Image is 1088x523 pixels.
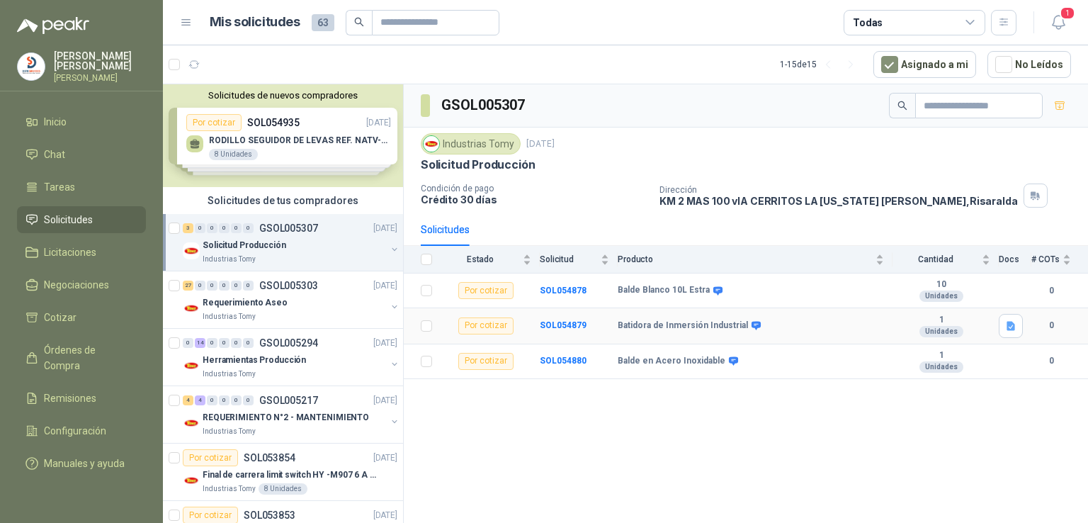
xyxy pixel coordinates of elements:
[17,108,146,135] a: Inicio
[244,510,295,520] p: SOL053853
[999,246,1031,274] th: Docs
[207,223,217,233] div: 0
[183,392,400,437] a: 4 4 0 0 0 0 GSOL005217[DATE] Company LogoREQUERIMIENTO N°2 - MANTENIMIENTOIndustrias Tomy
[540,246,618,274] th: Solicitud
[618,285,710,296] b: Balde Blanco 10L Estra
[312,14,334,31] span: 63
[1031,246,1088,274] th: # COTs
[919,326,963,337] div: Unidades
[203,483,256,495] p: Industrias Tomy
[618,246,892,274] th: Producto
[44,244,96,260] span: Licitaciones
[219,338,229,348] div: 0
[244,453,295,463] p: SOL053854
[54,51,146,71] p: [PERSON_NAME] [PERSON_NAME]
[17,450,146,477] a: Manuales y ayuda
[421,184,648,193] p: Condición de pago
[17,337,146,379] a: Órdenes de Compra
[421,193,648,206] p: Crédito 30 días
[17,17,89,34] img: Logo peakr
[183,242,200,259] img: Company Logo
[892,254,979,264] span: Cantidad
[231,223,242,233] div: 0
[243,281,254,291] div: 0
[207,281,217,291] div: 0
[373,394,397,407] p: [DATE]
[183,220,400,265] a: 3 0 0 0 0 0 GSOL005307[DATE] Company LogoSolicitud ProducciónIndustrias Tomy
[183,223,193,233] div: 3
[203,311,256,322] p: Industrias Tomy
[203,354,306,367] p: Herramientas Producción
[243,223,254,233] div: 0
[231,395,242,405] div: 0
[618,320,748,332] b: Batidora de Inmersión Industrial
[1031,354,1071,368] b: 0
[424,136,439,152] img: Company Logo
[373,222,397,235] p: [DATE]
[373,509,397,522] p: [DATE]
[373,279,397,293] p: [DATE]
[243,395,254,405] div: 0
[458,317,514,334] div: Por cotizar
[231,281,242,291] div: 0
[44,456,125,471] span: Manuales y ayuda
[421,157,535,172] p: Solicitud Producción
[618,356,725,367] b: Balde en Acero Inoxidable
[17,174,146,201] a: Tareas
[210,12,300,33] h1: Mis solicitudes
[183,277,400,322] a: 27 0 0 0 0 0 GSOL005303[DATE] Company LogoRequerimiento AseoIndustrias Tomy
[207,395,217,405] div: 0
[183,338,193,348] div: 0
[17,385,146,412] a: Remisiones
[203,254,256,265] p: Industrias Tomy
[207,338,217,348] div: 0
[44,423,106,439] span: Configuración
[183,472,200,489] img: Company Logo
[195,281,205,291] div: 0
[17,141,146,168] a: Chat
[219,395,229,405] div: 0
[17,239,146,266] a: Licitaciones
[203,239,286,252] p: Solicitud Producción
[659,195,1017,207] p: KM 2 MAS 100 vIA CERRITOS LA [US_STATE] [PERSON_NAME] , Risaralda
[195,223,205,233] div: 0
[1031,319,1071,332] b: 0
[163,84,403,187] div: Solicitudes de nuevos compradoresPor cotizarSOL054935[DATE] RODILLO SEGUIDOR DE LEVAS REF. NATV-1...
[441,246,540,274] th: Estado
[18,53,45,80] img: Company Logo
[892,279,990,291] b: 10
[219,223,229,233] div: 0
[195,395,205,405] div: 4
[259,281,318,291] p: GSOL005303
[441,94,527,116] h3: GSOL005307
[540,254,598,264] span: Solicitud
[17,206,146,233] a: Solicitudes
[1031,254,1060,264] span: # COTs
[618,254,873,264] span: Producto
[44,277,109,293] span: Negociaciones
[183,415,200,432] img: Company Logo
[183,449,238,466] div: Por cotizar
[44,114,67,130] span: Inicio
[17,271,146,298] a: Negociaciones
[1060,6,1075,20] span: 1
[659,185,1017,195] p: Dirección
[897,101,907,111] span: search
[183,334,400,380] a: 0 14 0 0 0 0 GSOL005294[DATE] Company LogoHerramientas ProducciónIndustrias Tomy
[259,395,318,405] p: GSOL005217
[195,338,205,348] div: 14
[919,361,963,373] div: Unidades
[243,338,254,348] div: 0
[44,310,76,325] span: Cotizar
[441,254,520,264] span: Estado
[183,357,200,374] img: Company Logo
[892,246,999,274] th: Cantidad
[421,222,470,237] div: Solicitudes
[44,147,65,162] span: Chat
[259,338,318,348] p: GSOL005294
[259,483,307,495] div: 8 Unidades
[458,353,514,370] div: Por cotizar
[919,291,963,302] div: Unidades
[203,411,369,424] p: REQUERIMIENTO N°2 - MANTENIMIENTO
[17,417,146,444] a: Configuración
